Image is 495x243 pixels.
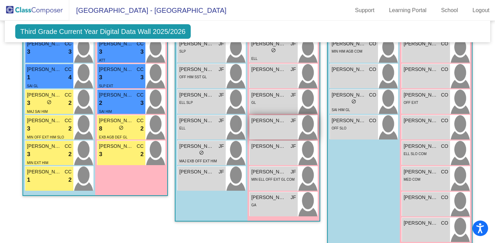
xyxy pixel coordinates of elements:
span: [PERSON_NAME] [99,66,134,73]
span: [PERSON_NAME] [332,40,366,47]
a: Logout [467,5,495,16]
a: Learning Portal [384,5,432,16]
span: do_not_disturb_alt [351,99,356,104]
span: [PERSON_NAME] [404,117,438,124]
span: 3 [27,150,30,159]
span: JF [290,66,296,73]
span: [PERSON_NAME] [27,117,62,124]
span: MIN HIM AGB COM [332,49,362,53]
span: JF [218,91,224,99]
span: [PERSON_NAME] [27,40,62,47]
span: ELL [251,57,258,61]
span: CC [137,117,144,124]
span: 2 [99,99,102,108]
span: [PERSON_NAME] [179,117,214,124]
span: GA [251,203,256,207]
span: CC [65,143,72,150]
span: 3 [141,99,144,108]
span: CO [441,66,448,73]
span: [PERSON_NAME] [404,143,438,150]
span: OFF EXT [404,101,418,105]
span: 3 [99,73,102,82]
span: 3 [27,124,30,133]
span: 3 [99,47,102,56]
span: do_not_disturb_alt [119,125,124,130]
span: JF [218,168,224,175]
span: 8 [99,124,102,133]
span: do_not_disturb_alt [199,150,204,155]
span: SAI HIM GL [332,108,350,112]
span: [PERSON_NAME] [27,66,62,73]
span: [PERSON_NAME] [99,91,134,99]
span: [PERSON_NAME] [404,91,438,99]
span: MIN ELL OFF EXT GL COM [251,178,295,181]
span: JF [218,40,224,47]
span: MAJ EXB OFF EXT HIM AGB DEF GL [179,159,217,170]
span: [PERSON_NAME] [99,117,134,124]
span: ELL [179,126,186,130]
span: do_not_disturb_alt [47,100,52,105]
span: [PERSON_NAME] [251,168,286,175]
span: [GEOGRAPHIC_DATA] - [GEOGRAPHIC_DATA] [69,5,226,16]
span: JF [218,117,224,124]
span: 2 [69,124,72,133]
span: [PERSON_NAME] [332,117,366,124]
span: [PERSON_NAME] [179,168,214,175]
span: [PERSON_NAME] [99,40,134,47]
span: OFF HIM SST GL [179,75,207,79]
span: GL [251,101,256,105]
span: JF [290,117,296,124]
span: MED COM [404,178,420,181]
span: 2 [141,124,144,133]
span: [PERSON_NAME] [404,194,438,201]
span: CC [137,40,144,47]
span: ATT [99,58,105,62]
span: [PERSON_NAME] [251,66,286,73]
span: [PERSON_NAME] [179,66,214,73]
span: [PERSON_NAME] [404,219,438,227]
span: MIN OFF EXT HIM SLO [27,135,64,139]
span: JF [290,194,296,201]
span: 3 [99,150,102,159]
span: [PERSON_NAME] [251,117,286,124]
span: 1 [27,73,30,82]
span: CO [369,91,376,99]
span: 4 [69,73,72,82]
span: SLP EXT [99,84,113,88]
span: JF [218,66,224,73]
span: SLP [179,49,186,53]
span: CO [369,66,376,73]
span: CO [441,143,448,150]
a: School [435,5,463,16]
span: [PERSON_NAME] [179,143,214,150]
span: 3 [141,47,144,56]
span: ELL SLP [179,101,193,105]
span: SAI GL [27,84,38,88]
span: CC [137,143,144,150]
span: CC [137,66,144,73]
span: [PERSON_NAME] [404,40,438,47]
span: CO [441,168,448,175]
span: 3 [141,73,144,82]
span: CO [369,40,376,47]
span: [PERSON_NAME] [251,143,286,150]
span: 2 [69,99,72,108]
span: CC [65,66,72,73]
span: 3 [27,99,30,108]
span: [PERSON_NAME] [251,91,286,99]
span: CC [65,168,72,175]
span: EXB AGB DEF GL [99,135,127,139]
span: 2 [69,150,72,159]
span: CO [441,194,448,201]
span: JF [290,143,296,150]
span: [PERSON_NAME] [332,91,366,99]
span: JF [290,91,296,99]
span: CO [441,219,448,227]
span: MIN EXT HIM [27,161,48,165]
span: 3 [27,47,30,56]
a: Support [350,5,380,16]
span: JF [290,40,296,47]
span: [PERSON_NAME] [27,143,62,150]
span: 1 [27,175,30,184]
span: [PERSON_NAME] [404,168,438,175]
